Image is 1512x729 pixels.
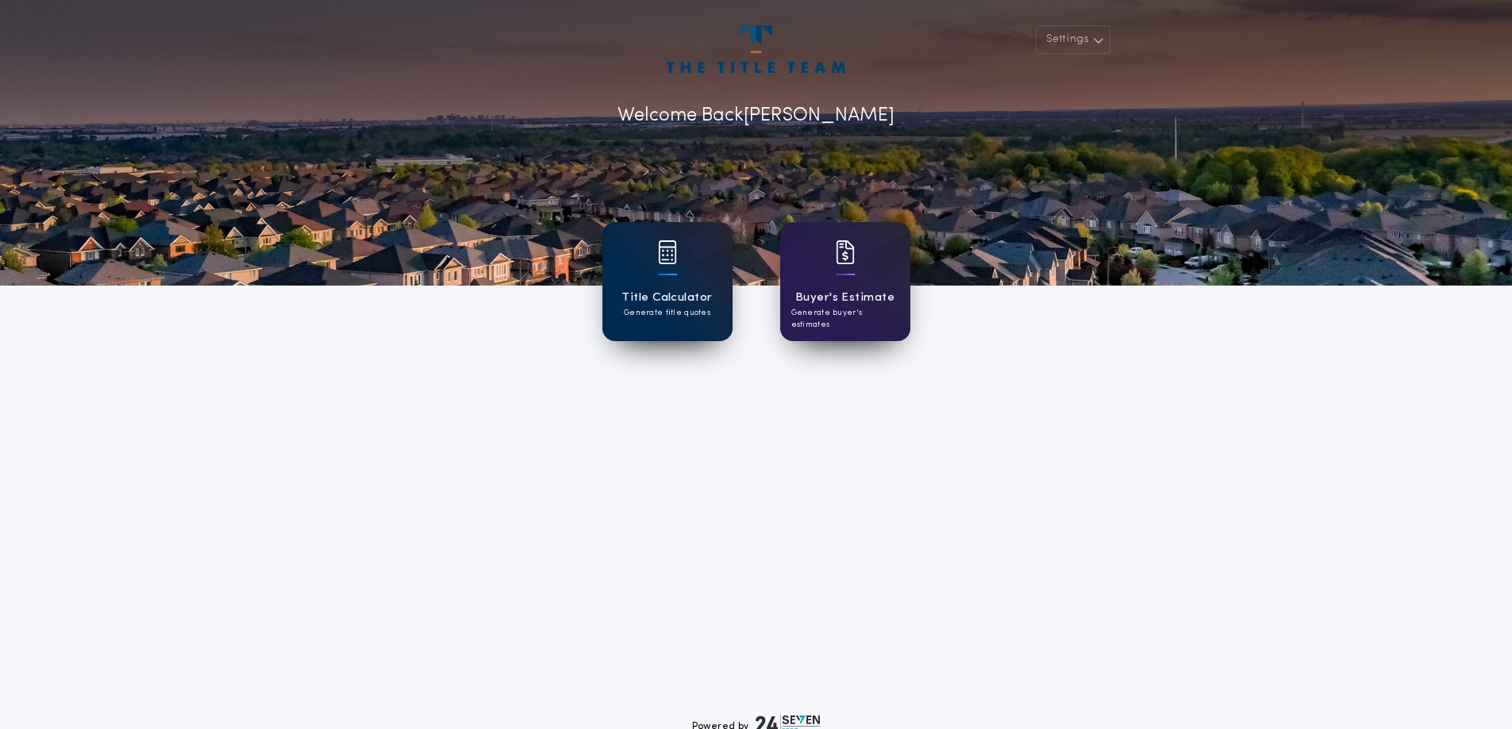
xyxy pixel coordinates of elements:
[795,289,895,307] h1: Buyer's Estimate
[602,222,733,341] a: card iconTitle CalculatorGenerate title quotes
[1036,25,1110,54] button: Settings
[791,307,899,331] p: Generate buyer's estimates
[658,240,677,264] img: card icon
[621,289,712,307] h1: Title Calculator
[617,102,895,130] p: Welcome Back [PERSON_NAME]
[836,240,855,264] img: card icon
[780,222,910,341] a: card iconBuyer's EstimateGenerate buyer's estimates
[624,307,710,319] p: Generate title quotes
[667,25,844,73] img: account-logo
